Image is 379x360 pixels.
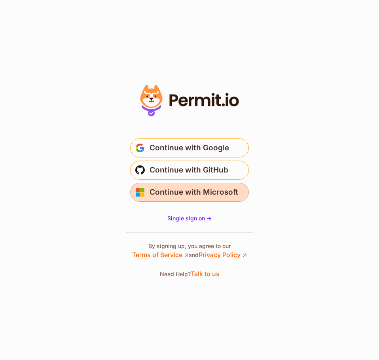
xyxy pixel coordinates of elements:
[130,161,249,180] button: Continue with GitHub
[199,251,247,259] a: Privacy Policy ↗
[150,164,228,176] span: Continue with GitHub
[130,138,249,157] button: Continue with Google
[132,251,189,259] a: Terms of Service ↗
[132,242,247,260] p: By signing up, you agree to our and
[130,183,249,202] button: Continue with Microsoft
[167,215,212,222] span: Single sign on ->
[160,269,220,279] p: Need Help?
[150,142,229,154] span: Continue with Google
[167,214,212,222] a: Single sign on ->
[191,270,220,278] a: Talk to us
[150,186,238,199] span: Continue with Microsoft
